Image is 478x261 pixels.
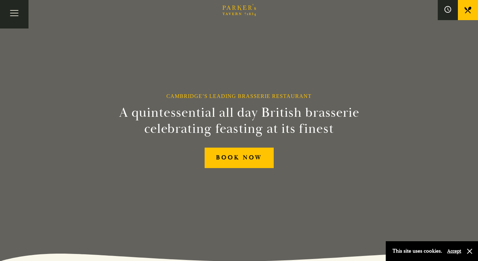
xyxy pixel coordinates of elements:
h2: A quintessential all day British brasserie celebrating feasting at its finest [86,105,392,137]
a: BOOK NOW [205,148,274,168]
button: Close and accept [466,248,473,255]
p: This site uses cookies. [392,246,442,256]
h1: Cambridge’s Leading Brasserie Restaurant [166,93,312,99]
button: Accept [447,248,461,254]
